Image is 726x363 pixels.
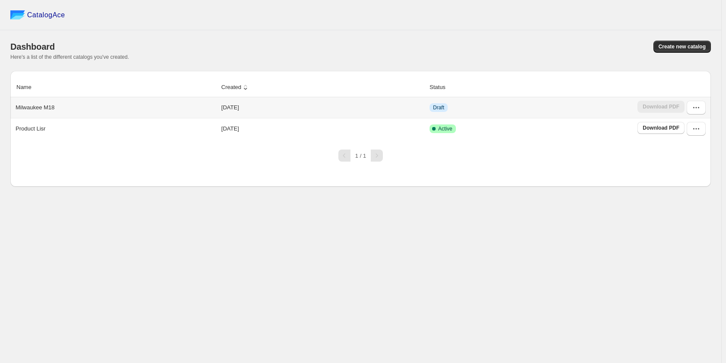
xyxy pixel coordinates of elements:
[10,54,129,60] span: Here's a list of the different catalogs you've created.
[355,153,366,159] span: 1 / 1
[643,124,679,131] span: Download PDF
[220,79,251,96] button: Created
[438,125,452,132] span: Active
[428,79,455,96] button: Status
[219,118,427,139] td: [DATE]
[10,42,55,51] span: Dashboard
[16,124,45,133] p: Product Lisr
[637,122,685,134] a: Download PDF
[653,41,711,53] button: Create new catalog
[27,11,65,19] span: CatalogAce
[433,104,444,111] span: Draft
[15,79,41,96] button: Name
[16,103,54,112] p: Milwaukee M18
[10,10,25,19] img: catalog ace
[219,97,427,118] td: [DATE]
[659,43,706,50] span: Create new catalog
